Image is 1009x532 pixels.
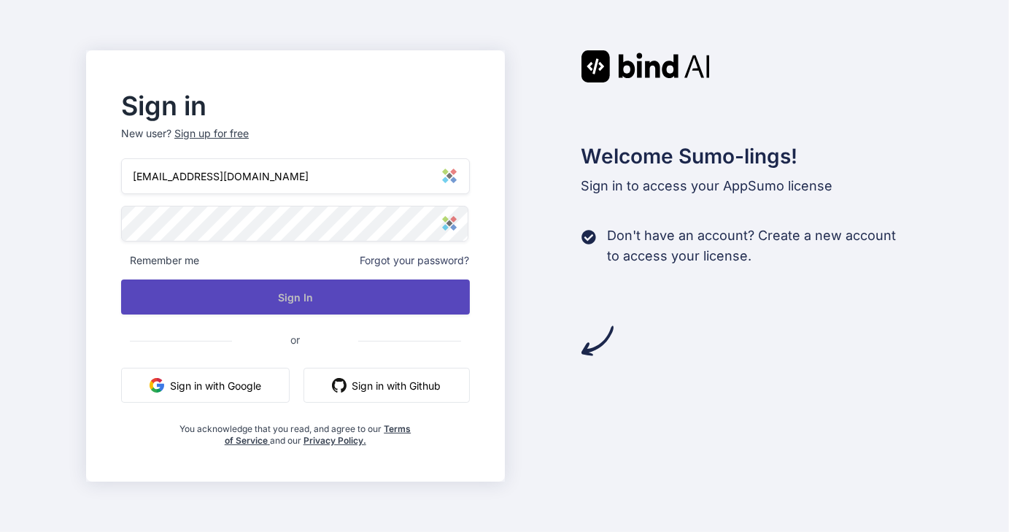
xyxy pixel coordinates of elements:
[225,423,411,446] a: Terms of Service
[121,126,470,158] p: New user?
[174,126,249,141] div: Sign up for free
[121,253,199,268] span: Remember me
[442,169,457,183] img: Sticky Password
[581,176,924,196] p: Sign in to access your AppSumo license
[442,216,457,231] img: Sticky Password
[332,378,347,393] img: github
[581,50,710,82] img: Bind AI logo
[608,225,897,266] p: Don't have an account? Create a new account to access your license.
[581,141,924,171] h2: Welcome Sumo-lings!
[121,280,470,315] button: Sign In
[360,253,470,268] span: Forgot your password?
[179,415,411,447] div: You acknowledge that you read, and agree to our and our
[304,368,470,403] button: Sign in with Github
[121,368,290,403] button: Sign in with Google
[150,378,164,393] img: google
[121,94,470,117] h2: Sign in
[581,325,614,357] img: arrow
[121,158,470,194] input: Login or Email
[232,322,358,358] span: or
[304,435,366,446] a: Privacy Policy.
